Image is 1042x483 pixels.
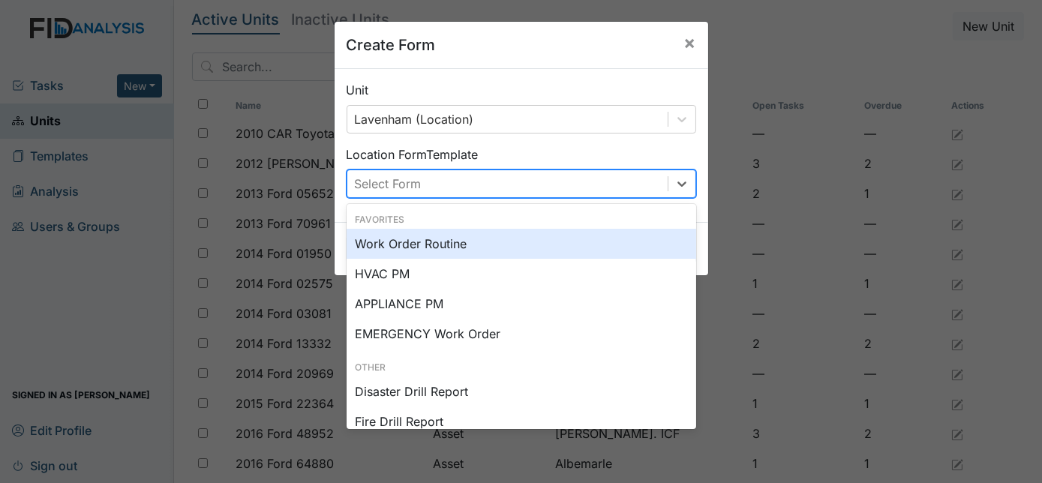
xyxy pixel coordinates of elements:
[347,259,696,289] div: HVAC PM
[347,289,696,319] div: APPLIANCE PM
[684,31,696,53] span: ×
[347,376,696,406] div: Disaster Drill Report
[347,406,696,436] div: Fire Drill Report
[347,361,696,374] div: Other
[347,145,479,163] label: Location Form Template
[347,34,436,56] h5: Create Form
[347,319,696,349] div: EMERGENCY Work Order
[355,110,474,128] div: Lavenham (Location)
[355,175,422,193] div: Select Form
[347,81,369,99] label: Unit
[672,22,708,64] button: Close
[347,213,696,226] div: Favorites
[347,229,696,259] div: Work Order Routine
